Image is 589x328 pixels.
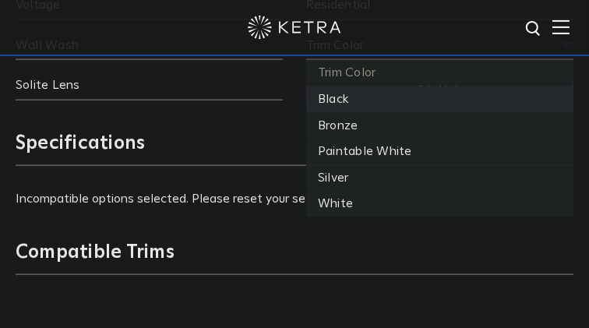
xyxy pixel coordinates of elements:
li: Trim Color [306,60,573,86]
img: search icon [524,19,544,39]
img: ketra-logo-2019-white [248,16,341,39]
li: White [306,191,573,217]
img: Hamburger%20Nav.svg [552,19,570,34]
span: Incompatible options selected. Please reset your selections. [16,192,352,205]
h3: Specifications [16,132,573,166]
li: Black [306,86,573,113]
li: Paintable White [306,139,573,165]
li: Bronze [306,113,573,139]
h3: Compatible Trims [16,241,573,275]
span: Solite Lens [16,76,283,101]
li: Silver [306,165,573,192]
